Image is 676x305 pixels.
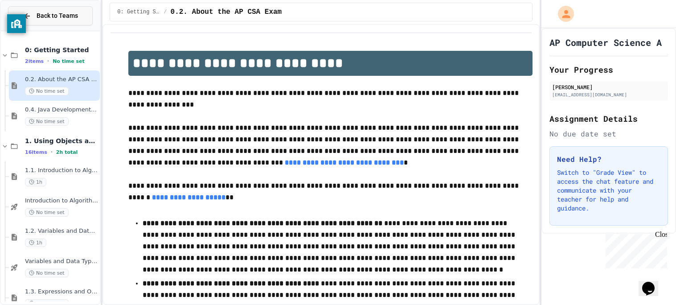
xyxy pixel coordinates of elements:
[549,36,662,49] h1: AP Computer Science A
[25,227,98,235] span: 1.2. Variables and Data Types
[25,167,98,174] span: 1.1. Introduction to Algorithms, Programming, and Compilers
[7,14,26,33] button: privacy banner
[25,197,98,205] span: Introduction to Algorithms, Programming, and Compilers
[557,168,660,213] p: Switch to "Grade View" to access the chat feature and communicate with your teacher for help and ...
[25,46,98,54] span: 0: Getting Started
[602,231,667,268] iframe: chat widget
[51,148,53,156] span: •
[552,91,665,98] div: [EMAIL_ADDRESS][DOMAIN_NAME]
[47,58,49,65] span: •
[549,128,668,139] div: No due date set
[37,11,78,21] span: Back to Teams
[549,63,668,76] h2: Your Progress
[25,269,69,277] span: No time set
[171,7,282,17] span: 0.2. About the AP CSA Exam
[549,112,668,125] h2: Assignment Details
[25,58,44,64] span: 2 items
[53,58,85,64] span: No time set
[25,87,69,95] span: No time set
[25,239,46,247] span: 1h
[25,258,98,265] span: Variables and Data Types - Quiz
[25,137,98,145] span: 1. Using Objects and Methods
[25,117,69,126] span: No time set
[639,269,667,296] iframe: chat widget
[549,4,576,24] div: My Account
[25,149,47,155] span: 16 items
[25,208,69,217] span: No time set
[164,8,167,16] span: /
[8,6,93,25] button: Back to Teams
[25,76,98,83] span: 0.2. About the AP CSA Exam
[117,8,160,16] span: 0: Getting Started
[25,178,46,186] span: 1h
[552,83,665,91] div: [PERSON_NAME]
[56,149,78,155] span: 2h total
[25,106,98,114] span: 0.4. Java Development Environments
[4,4,61,57] div: Chat with us now!Close
[25,288,98,296] span: 1.3. Expressions and Output [New]
[557,154,660,165] h3: Need Help?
